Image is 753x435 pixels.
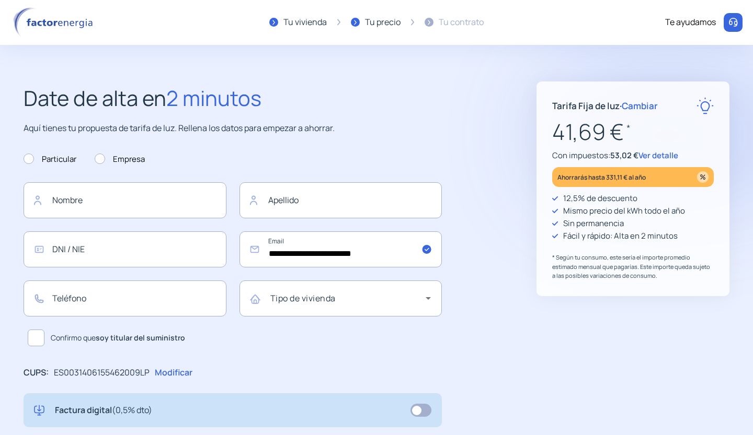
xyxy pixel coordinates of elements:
span: 2 minutos [166,84,261,112]
p: Aquí tienes tu propuesta de tarifa de luz. Rellena los datos para empezar a ahorrar. [24,122,442,135]
p: ES0031406155462009LP [54,366,150,380]
p: 41,69 € [552,114,714,149]
img: percentage_icon.svg [697,171,709,183]
img: rate-E.svg [697,97,714,114]
span: (0,5% dto) [112,404,152,416]
p: Con impuestos: [552,149,714,162]
mat-label: Tipo de vivienda [270,292,336,304]
p: Sin permanencia [563,217,624,230]
p: Ahorrarás hasta 331,11 € al año [557,171,646,183]
div: Te ayudamos [665,16,716,29]
span: Confirmo que [51,332,185,344]
p: CUPS: [24,366,49,380]
h2: Date de alta en [24,81,442,115]
span: 53,02 € [610,150,638,161]
p: Modificar [155,366,192,380]
div: Tu contrato [439,16,484,29]
span: Ver detalle [638,150,678,161]
p: Fácil y rápido: Alta en 2 minutos [563,230,678,242]
div: Tu vivienda [283,16,327,29]
b: soy titular del suministro [96,333,185,343]
label: Particular [24,153,76,166]
div: Tu precio [365,16,401,29]
p: Mismo precio del kWh todo el año [563,205,685,217]
img: logo factor [10,7,99,38]
p: 12,5% de descuento [563,192,637,205]
p: Factura digital [55,404,152,417]
img: digital-invoice.svg [34,404,44,417]
label: Empresa [95,153,145,166]
p: Tarifa Fija de luz · [552,99,658,113]
img: llamar [728,17,738,28]
span: Cambiar [622,100,658,112]
p: * Según tu consumo, este sería el importe promedio estimado mensual que pagarías. Este importe qu... [552,253,714,280]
